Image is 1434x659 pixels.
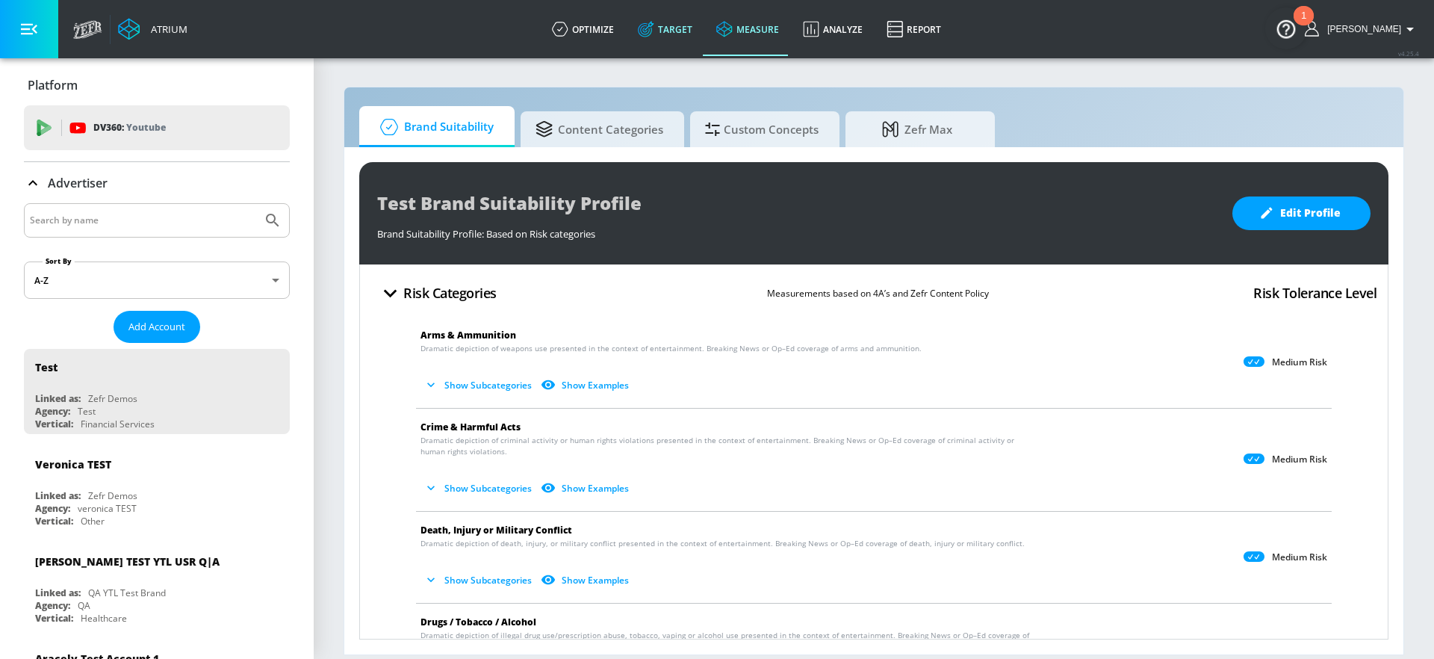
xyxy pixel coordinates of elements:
p: Platform [28,77,78,93]
div: Financial Services [81,418,155,430]
div: Vertical: [35,418,73,430]
p: Youtube [126,120,166,135]
a: Report [875,2,953,56]
span: Death, Injury or Military Conflict [420,524,572,536]
div: TestLinked as:Zefr DemosAgency:TestVertical:Financial Services [24,349,290,434]
div: Test [35,360,58,374]
button: Show Subcategories [420,568,538,593]
div: Agency: [35,502,70,515]
div: Platform [24,64,290,106]
div: Veronica TEST [35,457,111,471]
a: optimize [540,2,626,56]
button: Show Examples [538,373,635,397]
span: Dramatic depiction of illegal drug use/prescription abuse, tobacco, vaping or alcohol use present... [420,630,1038,652]
h4: Risk Tolerance Level [1253,282,1376,303]
button: Show Subcategories [420,476,538,501]
p: Medium Risk [1272,454,1327,465]
span: v 4.25.4 [1398,49,1419,58]
p: Medium Risk [1272,551,1327,563]
input: Search by name [30,211,256,230]
div: Linked as: [35,392,81,405]
div: Brand Suitability Profile: Based on Risk categories [377,220,1217,241]
span: Dramatic depiction of criminal activity or human rights violations presented in the context of en... [420,435,1038,457]
div: Veronica TESTLinked as:Zefr DemosAgency:veronica TESTVertical:Other [24,446,290,531]
span: login as: casey.cohen@zefr.com [1321,24,1401,34]
span: Arms & Ammunition [420,329,516,341]
button: Edit Profile [1232,197,1371,230]
p: DV360: [93,120,166,136]
div: Zefr Demos [88,392,137,405]
div: QA [78,599,90,612]
button: Open Resource Center, 1 new notification [1265,7,1307,49]
div: Test [78,405,96,418]
div: Other [81,515,105,527]
span: Edit Profile [1262,204,1341,223]
div: Atrium [145,22,187,36]
span: Dramatic depiction of death, injury, or military conflict presented in the context of entertainme... [420,538,1025,549]
button: Show Subcategories [420,373,538,397]
div: Zefr Demos [88,489,137,502]
div: 1 [1301,16,1306,35]
p: Advertiser [48,175,108,191]
span: Add Account [128,318,185,335]
span: Dramatic depiction of weapons use presented in the context of entertainment. Breaking News or Op–... [420,343,922,354]
div: Linked as: [35,587,81,599]
div: Agency: [35,405,70,418]
div: DV360: Youtube [24,105,290,150]
div: QA YTL Test Brand [88,587,166,599]
span: Content Categories [536,111,663,147]
span: Drugs / Tobacco / Alcohol [420,616,536,628]
div: [PERSON_NAME] TEST YTL USR Q|ALinked as:QA YTL Test BrandAgency:QAVertical:Healthcare [24,543,290,628]
h4: Risk Categories [403,282,497,303]
a: Target [626,2,704,56]
div: Vertical: [35,612,73,625]
div: [PERSON_NAME] TEST YTL USR Q|A [35,554,220,569]
span: Brand Suitability [374,109,494,145]
button: [PERSON_NAME] [1305,20,1419,38]
span: Custom Concepts [705,111,819,147]
div: Vertical: [35,515,73,527]
div: veronica TEST [78,502,137,515]
a: Analyze [791,2,875,56]
p: Medium Risk [1272,356,1327,368]
div: Advertiser [24,162,290,204]
button: Show Examples [538,476,635,501]
a: measure [704,2,791,56]
div: A-Z [24,262,290,299]
p: Measurements based on 4A’s and Zefr Content Policy [767,285,989,301]
div: Agency: [35,599,70,612]
span: Crime & Harmful Acts [420,421,521,433]
div: Healthcare [81,612,127,625]
button: Show Examples [538,568,635,593]
button: Risk Categories [371,276,503,311]
div: Linked as: [35,489,81,502]
label: Sort By [43,256,75,266]
span: Zefr Max [860,111,974,147]
a: Atrium [118,18,187,40]
button: Add Account [114,311,200,343]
